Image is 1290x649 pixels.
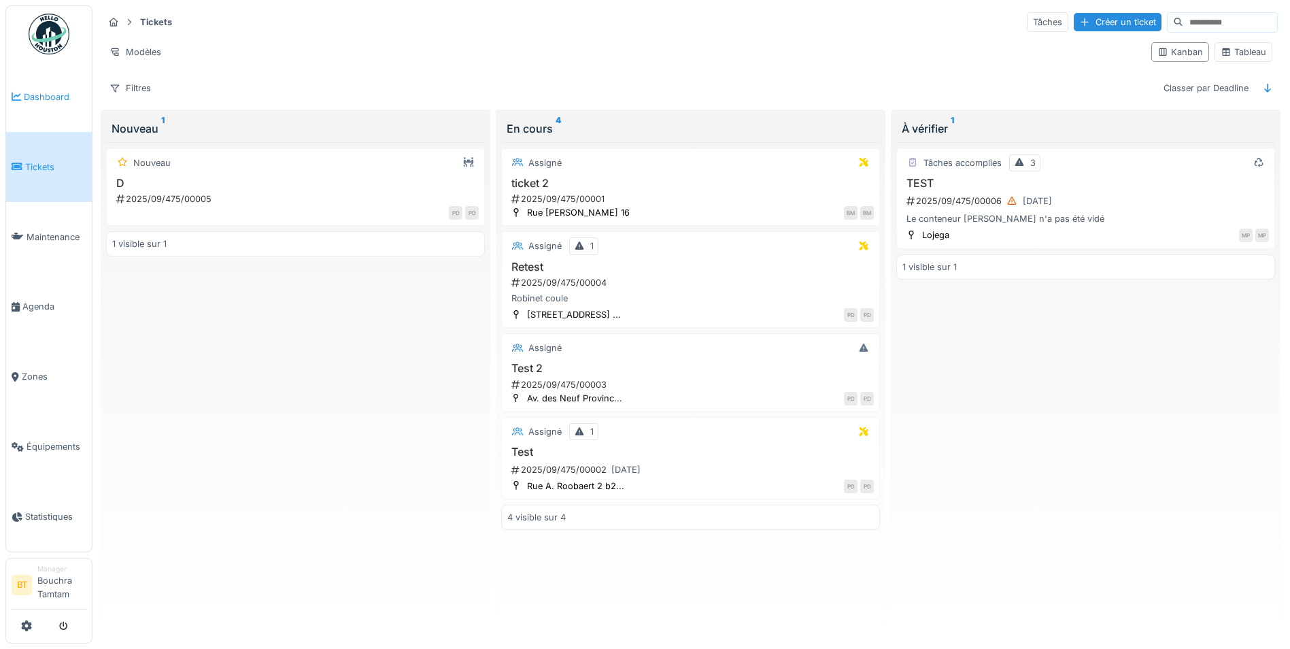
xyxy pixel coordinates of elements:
div: 1 [590,425,594,438]
div: Le conteneur [PERSON_NAME] n'a pas été vidé [902,212,1269,225]
span: Équipements [27,440,86,453]
h3: Test 2 [507,362,874,375]
div: PD [860,480,874,493]
div: PD [844,480,858,493]
div: [DATE] [611,463,641,476]
span: Statistiques [25,510,86,523]
div: Tâches [1027,12,1068,32]
div: PD [465,206,479,220]
div: 1 visible sur 1 [112,237,167,250]
div: Lojega [922,229,949,242]
div: Créer un ticket [1074,13,1161,31]
div: À vérifier [902,120,1270,137]
sup: 1 [951,120,954,137]
li: Bouchra Tamtam [37,564,86,606]
div: PD [860,308,874,322]
span: Tickets [25,161,86,173]
h3: TEST [902,177,1269,190]
a: Tickets [6,132,92,202]
a: Maintenance [6,202,92,272]
div: PD [449,206,462,220]
li: BT [12,575,32,595]
div: Modèles [103,42,167,62]
span: Maintenance [27,231,86,244]
div: Assigné [528,342,562,354]
div: Assigné [528,239,562,252]
span: Zones [22,370,86,383]
div: Robinet coule [507,292,874,305]
div: Assigné [528,156,562,169]
span: Agenda [22,300,86,313]
div: [DATE] [1023,195,1052,207]
div: En cours [507,120,875,137]
sup: 1 [161,120,165,137]
div: 2025/09/475/00005 [115,193,479,205]
a: Statistiques [6,482,92,552]
div: 2025/09/475/00003 [510,378,874,391]
sup: 4 [556,120,561,137]
div: Kanban [1157,46,1203,59]
img: Badge_color-CXgf-gQk.svg [29,14,69,54]
div: PD [844,392,858,405]
a: Dashboard [6,62,92,132]
div: Nouveau [112,120,479,137]
div: Rue A. Roobaert 2 b2... [527,480,624,493]
h3: D [112,177,479,190]
h3: Retest [507,261,874,273]
div: Filtres [103,78,157,98]
div: Rue [PERSON_NAME] 16 [527,206,630,219]
div: BM [844,206,858,220]
a: BT ManagerBouchra Tamtam [12,564,86,610]
h3: ticket 2 [507,177,874,190]
div: Tâches accomplies [923,156,1002,169]
a: Zones [6,342,92,412]
span: Dashboard [24,90,86,103]
div: 2025/09/475/00001 [510,193,874,205]
div: Manager [37,564,86,574]
div: [STREET_ADDRESS] ... [527,308,621,321]
a: Équipements [6,412,92,482]
div: 3 [1030,156,1036,169]
h3: Test [507,446,874,459]
div: Nouveau [133,156,171,169]
div: 2025/09/475/00002 [510,461,874,478]
div: MP [1239,229,1253,242]
div: PD [860,392,874,405]
div: Tableau [1221,46,1266,59]
div: Assigné [528,425,562,438]
div: 2025/09/475/00006 [905,193,1269,210]
strong: Tickets [135,16,177,29]
div: MP [1255,229,1269,242]
div: 1 visible sur 1 [902,261,957,273]
a: Agenda [6,272,92,342]
div: 4 visible sur 4 [507,511,566,524]
div: Classer par Deadline [1157,78,1255,98]
div: 1 [590,239,594,252]
div: 2025/09/475/00004 [510,276,874,289]
div: BM [860,206,874,220]
div: PD [844,308,858,322]
div: Av. des Neuf Provinc... [527,392,622,405]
